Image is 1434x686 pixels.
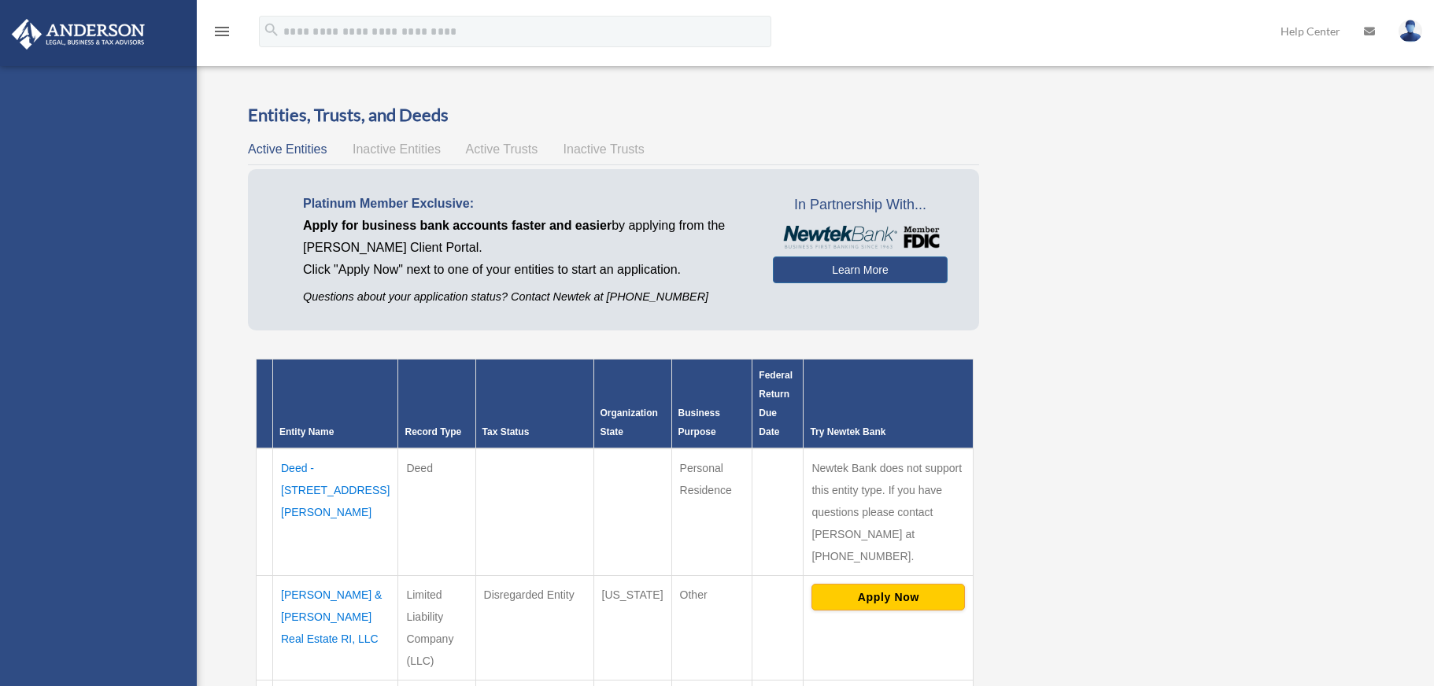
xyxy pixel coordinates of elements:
[353,142,441,156] span: Inactive Entities
[398,576,475,680] td: Limited Liability Company (LLC)
[804,448,974,576] td: Newtek Bank does not support this entity type. If you have questions please contact [PERSON_NAME]...
[781,226,939,249] img: NewtekBankLogoSM.png
[752,360,804,449] th: Federal Return Due Date
[398,448,475,576] td: Deed
[273,360,398,449] th: Entity Name
[303,215,749,259] p: by applying from the [PERSON_NAME] Client Portal.
[466,142,538,156] span: Active Trusts
[671,448,752,576] td: Personal Residence
[671,576,752,680] td: Other
[475,576,593,680] td: Disregarded Entity
[773,256,947,283] a: Learn More
[303,193,749,215] p: Platinum Member Exclusive:
[248,103,979,127] h3: Entities, Trusts, and Deeds
[273,448,398,576] td: Deed - [STREET_ADDRESS][PERSON_NAME]
[671,360,752,449] th: Business Purpose
[273,576,398,680] td: [PERSON_NAME] & [PERSON_NAME] Real Estate RI, LLC
[398,360,475,449] th: Record Type
[303,287,749,307] p: Questions about your application status? Contact Newtek at [PHONE_NUMBER]
[303,259,749,281] p: Click "Apply Now" next to one of your entities to start an application.
[564,142,645,156] span: Inactive Trusts
[263,21,280,39] i: search
[593,576,671,680] td: [US_STATE]
[7,19,150,50] img: Anderson Advisors Platinum Portal
[811,584,965,610] button: Apply Now
[1399,20,1422,42] img: User Pic
[475,360,593,449] th: Tax Status
[213,28,231,41] a: menu
[810,422,966,441] div: Try Newtek Bank
[593,360,671,449] th: Organization State
[248,142,327,156] span: Active Entities
[303,219,612,232] span: Apply for business bank accounts faster and easier
[773,193,947,218] span: In Partnership With...
[213,22,231,41] i: menu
